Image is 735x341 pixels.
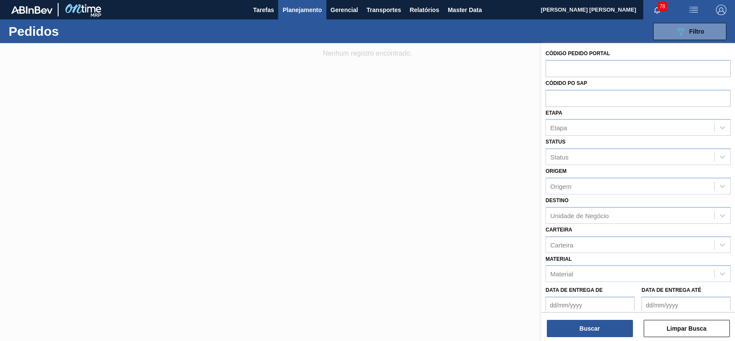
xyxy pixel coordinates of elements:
[642,287,701,293] label: Data de Entrega até
[409,5,439,15] span: Relatórios
[546,50,610,56] label: Código Pedido Portal
[550,241,573,248] div: Carteira
[689,28,704,35] span: Filtro
[546,287,603,293] label: Data de Entrega de
[366,5,401,15] span: Transportes
[448,5,482,15] span: Master Data
[550,212,609,219] div: Unidade de Negócio
[716,5,726,15] img: Logout
[282,5,322,15] span: Planejamento
[546,227,572,233] label: Carteira
[253,5,274,15] span: Tarefas
[331,5,358,15] span: Gerencial
[658,2,667,11] span: 78
[11,6,53,14] img: TNhmsLtSVTkK8tSr43FrP2fwEKptu5GPRR3wAAAABJRU5ErkJggg==
[550,153,569,161] div: Status
[546,168,567,174] label: Origem
[653,23,726,40] button: Filtro
[550,270,573,278] div: Material
[546,297,635,314] input: dd/mm/yyyy
[546,110,562,116] label: Etapa
[9,26,135,36] h1: Pedidos
[550,182,571,190] div: Origem
[643,4,671,16] button: Notificações
[546,197,568,203] label: Destino
[688,5,699,15] img: userActions
[546,256,572,262] label: Material
[550,124,567,131] div: Etapa
[546,80,587,86] label: Códido PO SAP
[546,139,565,145] label: Status
[642,297,731,314] input: dd/mm/yyyy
